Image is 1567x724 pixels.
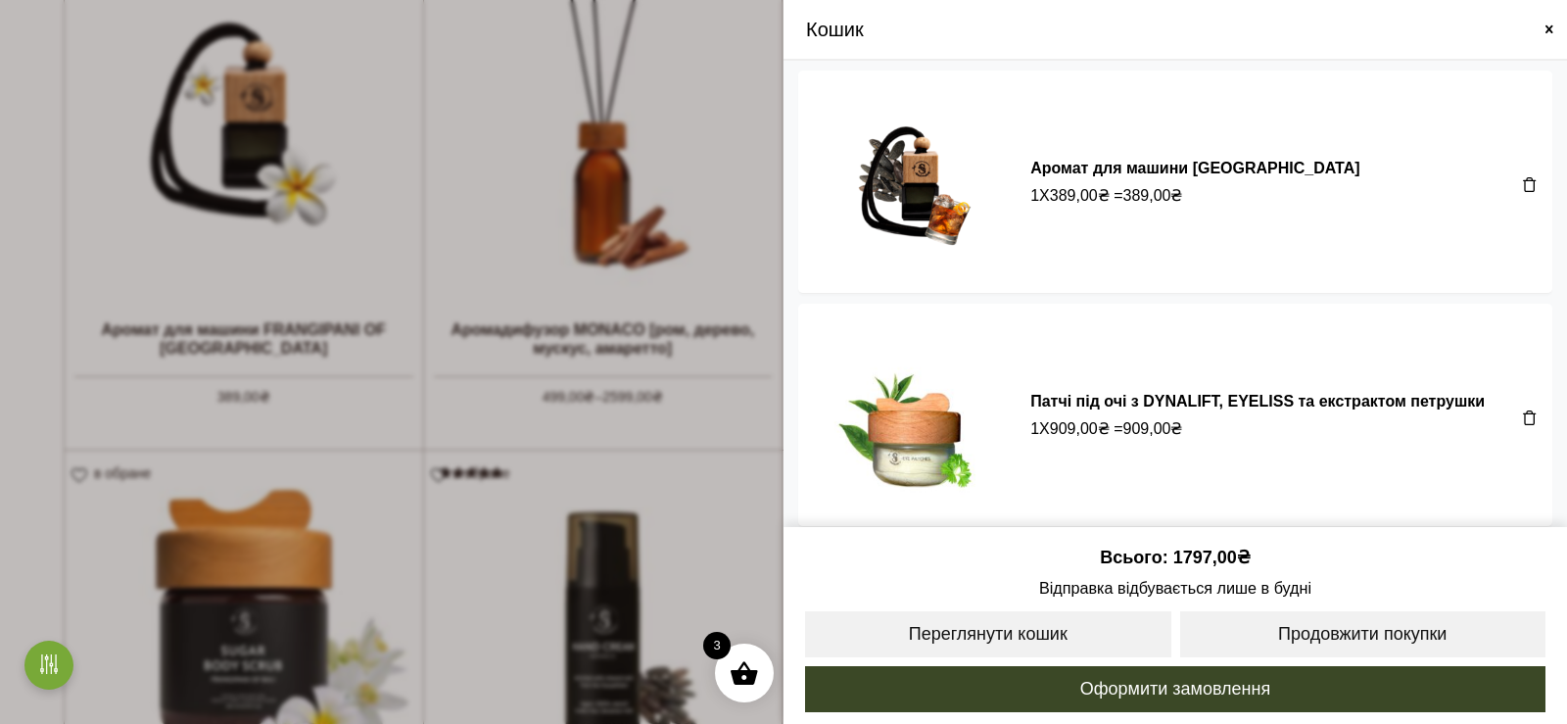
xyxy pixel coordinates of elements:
[1237,548,1251,567] span: ₴
[1030,417,1039,441] span: 1
[1170,184,1182,208] span: ₴
[803,609,1173,659] a: Переглянути кошик
[1123,187,1183,204] bdi: 389,00
[703,632,731,659] span: 3
[1170,417,1182,441] span: ₴
[1030,184,1039,208] span: 1
[1098,417,1110,441] span: ₴
[1173,548,1251,567] bdi: 1797,00
[1050,420,1110,437] bdi: 909,00
[1030,417,1512,441] div: X
[803,664,1547,714] a: Оформити замовлення
[1114,417,1182,441] span: =
[1030,393,1485,410] a: Патчі під очі з DYNALIFT, EYELISS та екстрактом петрушки
[803,576,1547,600] span: Відправка відбувається лише в будні
[1030,160,1359,176] a: Аромат для машини [GEOGRAPHIC_DATA]
[1050,187,1110,204] bdi: 389,00
[1114,184,1182,208] span: =
[1123,420,1183,437] bdi: 909,00
[1098,184,1110,208] span: ₴
[1100,548,1172,567] span: Всього
[806,15,864,44] span: Кошик
[1178,609,1548,659] a: Продовжити покупки
[1030,184,1512,208] div: X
